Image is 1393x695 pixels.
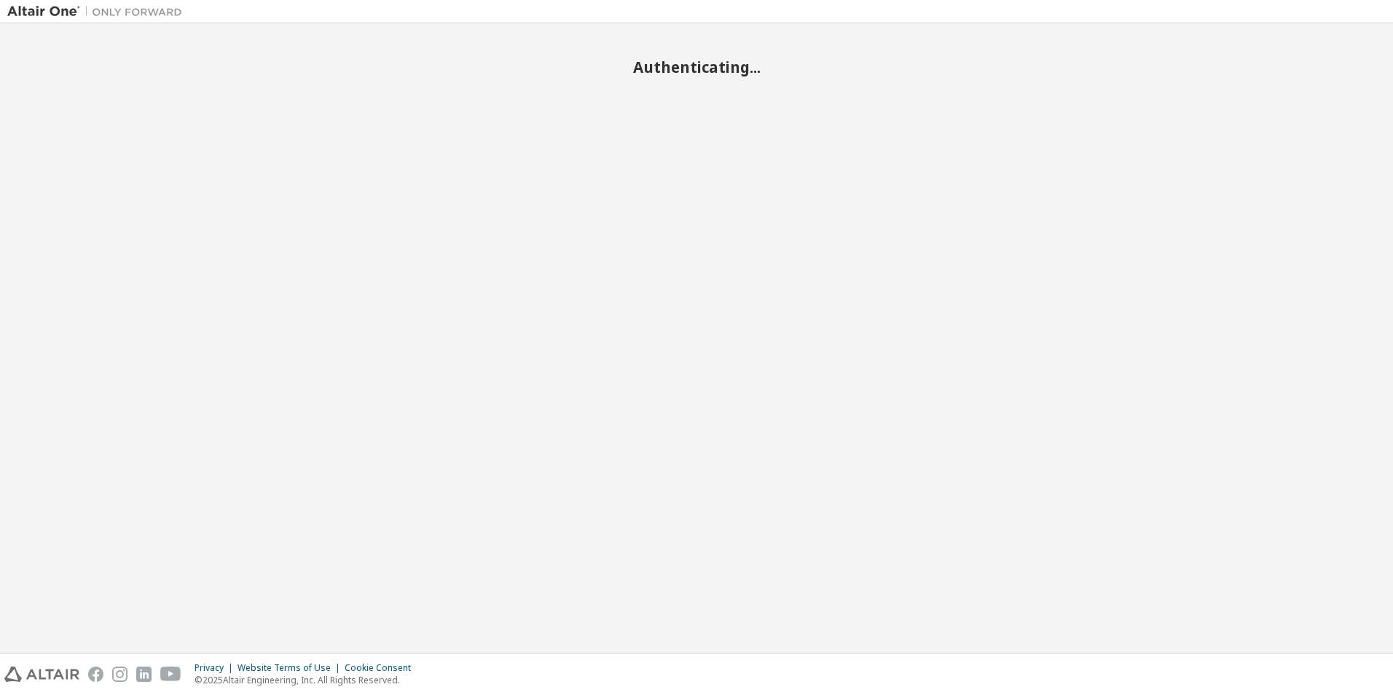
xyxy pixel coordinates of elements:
[195,674,420,686] p: © 2025 Altair Engineering, Inc. All Rights Reserved.
[7,58,1386,76] h2: Authenticating...
[112,667,127,682] img: instagram.svg
[4,667,79,682] img: altair_logo.svg
[160,667,181,682] img: youtube.svg
[195,662,238,674] div: Privacy
[88,667,103,682] img: facebook.svg
[136,667,152,682] img: linkedin.svg
[7,4,189,19] img: Altair One
[238,662,345,674] div: Website Terms of Use
[345,662,420,674] div: Cookie Consent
